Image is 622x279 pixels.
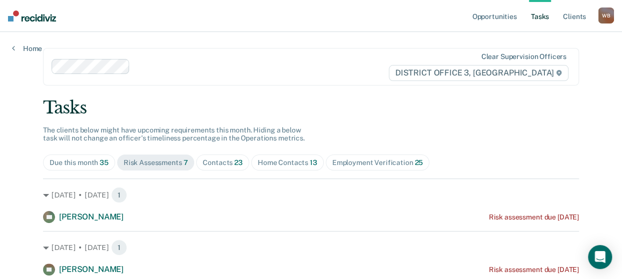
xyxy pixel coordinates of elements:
div: Risk assessment due [DATE] [488,265,578,274]
img: Recidiviz [8,10,56,21]
div: Tasks [43,97,579,118]
div: Contacts [203,158,243,167]
span: 35 [100,158,109,166]
span: The clients below might have upcoming requirements this month. Hiding a below task will not chang... [43,126,305,142]
span: 23 [234,158,243,166]
span: 25 [414,158,423,166]
span: DISTRICT OFFICE 3, [GEOGRAPHIC_DATA] [389,65,568,81]
span: 13 [310,158,317,166]
div: Clear supervision officers [481,52,566,61]
div: Home Contacts [258,158,317,167]
button: WB [598,7,614,23]
div: W B [598,7,614,23]
span: [PERSON_NAME] [59,212,124,221]
div: Risk assessment due [DATE] [488,213,578,221]
span: 1 [111,239,127,255]
div: Risk Assessments [124,158,188,167]
div: Employment Verification [332,158,423,167]
a: Home [12,44,42,53]
span: [PERSON_NAME] [59,264,124,274]
span: 7 [183,158,188,166]
div: Open Intercom Messenger [588,245,612,269]
span: 1 [111,187,127,203]
div: [DATE] • [DATE] 1 [43,187,579,203]
div: [DATE] • [DATE] 1 [43,239,579,255]
div: Due this month [50,158,109,167]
